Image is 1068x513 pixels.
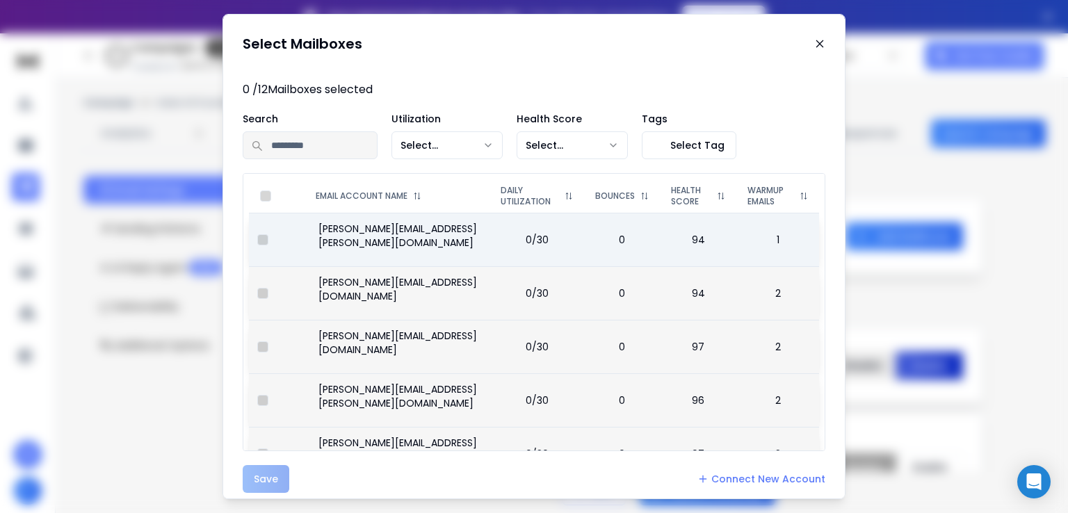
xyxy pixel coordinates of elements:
[592,233,652,247] p: 0
[1017,465,1051,498] div: Open Intercom Messenger
[642,112,736,126] p: Tags
[316,190,478,202] div: EMAIL ACCOUNT NAME
[671,185,711,207] p: HEALTH SCORE
[517,112,628,126] p: Health Score
[747,185,794,207] p: WARMUP EMAILS
[736,266,819,320] td: 2
[660,427,736,480] td: 97
[736,320,819,373] td: 2
[391,131,503,159] button: Select...
[592,393,652,407] p: 0
[592,340,652,354] p: 0
[592,286,652,300] p: 0
[642,131,736,159] button: Select Tag
[489,373,584,427] td: 0/30
[243,112,378,126] p: Search
[489,320,584,373] td: 0/30
[318,329,481,357] p: [PERSON_NAME][EMAIL_ADDRESS][DOMAIN_NAME]
[660,266,736,320] td: 94
[489,213,584,266] td: 0/30
[592,447,652,461] p: 0
[489,427,584,480] td: 0/30
[517,131,628,159] button: Select...
[501,185,559,207] p: DAILY UTILIZATION
[243,34,362,54] h1: Select Mailboxes
[736,427,819,480] td: 3
[489,266,584,320] td: 0/30
[660,213,736,266] td: 94
[697,472,825,486] a: Connect New Account
[595,190,635,202] p: BOUNCES
[318,436,481,464] p: [PERSON_NAME][EMAIL_ADDRESS][PERSON_NAME][DOMAIN_NAME]
[660,373,736,427] td: 96
[736,373,819,427] td: 2
[318,275,481,303] p: [PERSON_NAME][EMAIL_ADDRESS][DOMAIN_NAME]
[736,213,819,266] td: 1
[318,222,481,250] p: [PERSON_NAME][EMAIL_ADDRESS][PERSON_NAME][DOMAIN_NAME]
[243,81,825,98] p: 0 / 12 Mailboxes selected
[318,382,481,410] p: [PERSON_NAME][EMAIL_ADDRESS][PERSON_NAME][DOMAIN_NAME]
[391,112,503,126] p: Utilization
[660,320,736,373] td: 97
